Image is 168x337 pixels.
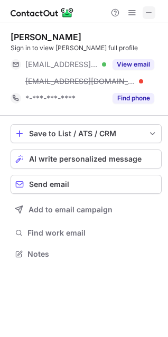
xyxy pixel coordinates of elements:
[113,93,154,104] button: Reveal Button
[25,77,135,86] span: [EMAIL_ADDRESS][DOMAIN_NAME]
[29,180,69,189] span: Send email
[11,247,162,261] button: Notes
[11,124,162,143] button: save-profile-one-click
[27,228,157,238] span: Find work email
[11,32,81,42] div: [PERSON_NAME]
[11,149,162,168] button: AI write personalized message
[29,155,142,163] span: AI write personalized message
[11,226,162,240] button: Find work email
[27,249,157,259] span: Notes
[11,6,74,19] img: ContactOut v5.3.10
[11,43,162,53] div: Sign in to view [PERSON_NAME] full profile
[11,200,162,219] button: Add to email campaign
[25,60,98,69] span: [EMAIL_ADDRESS][DOMAIN_NAME]
[113,59,154,70] button: Reveal Button
[11,175,162,194] button: Send email
[29,205,113,214] span: Add to email campaign
[29,129,143,138] div: Save to List / ATS / CRM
